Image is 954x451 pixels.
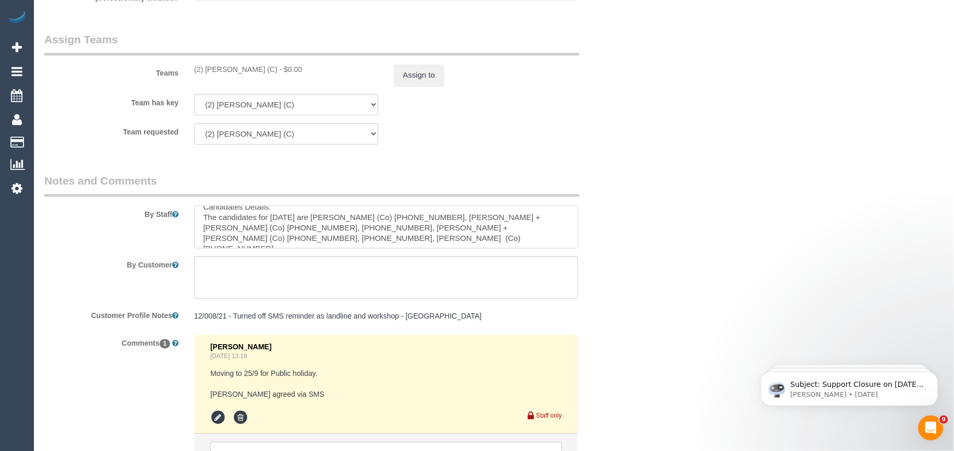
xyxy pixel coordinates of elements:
[210,369,562,400] pre: Moving to 25/9 for Public holiday. [PERSON_NAME] agreed via SMS
[394,65,444,87] button: Assign to
[44,32,579,56] legend: Assign Teams
[745,350,954,423] iframe: Intercom notifications message
[194,311,578,322] pre: 12/008/21 - Turned off SMS reminder as landline and workshop - [GEOGRAPHIC_DATA]
[37,257,186,271] label: By Customer
[940,416,948,424] span: 9
[919,416,944,441] iframe: Intercom live chat
[37,206,186,220] label: By Staff
[37,335,186,349] label: Comments
[44,174,579,197] legend: Notes and Comments
[160,339,171,349] span: 1
[210,343,271,351] span: [PERSON_NAME]
[210,353,247,360] a: [DATE] 13:19
[194,65,378,75] div: 0 hours x $0.00/hour
[536,412,562,420] small: Staff only
[37,307,186,321] label: Customer Profile Notes
[6,10,27,25] img: Automaid Logo
[37,94,186,108] label: Team has key
[37,124,186,138] label: Team requested
[37,65,186,79] label: Teams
